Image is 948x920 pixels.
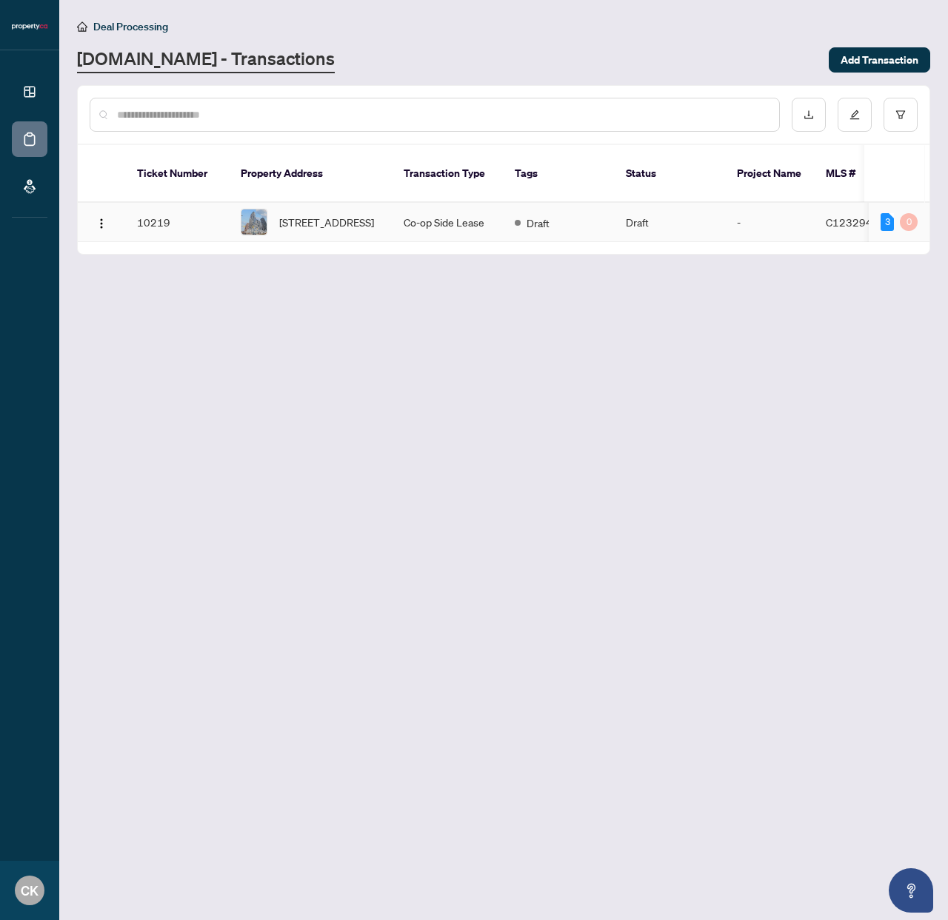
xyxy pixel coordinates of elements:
[814,145,903,203] th: MLS #
[96,218,107,229] img: Logo
[125,203,229,242] td: 10219
[77,47,335,73] a: [DOMAIN_NAME] - Transactions
[792,98,826,132] button: download
[884,98,918,132] button: filter
[527,215,550,231] span: Draft
[77,21,87,32] span: home
[93,20,168,33] span: Deal Processing
[125,145,229,203] th: Ticket Number
[841,48,918,72] span: Add Transaction
[614,203,725,242] td: Draft
[229,145,392,203] th: Property Address
[895,110,906,120] span: filter
[849,110,860,120] span: edit
[900,213,918,231] div: 0
[241,209,267,235] img: thumbnail-img
[725,203,814,242] td: -
[826,215,886,229] span: C12329486
[90,210,113,234] button: Logo
[889,868,933,913] button: Open asap
[838,98,872,132] button: edit
[881,213,894,231] div: 3
[829,47,930,73] button: Add Transaction
[279,214,374,230] span: [STREET_ADDRESS]
[21,880,39,901] span: CK
[725,145,814,203] th: Project Name
[392,145,503,203] th: Transaction Type
[804,110,814,120] span: download
[503,145,614,203] th: Tags
[12,22,47,31] img: logo
[614,145,725,203] th: Status
[392,203,503,242] td: Co-op Side Lease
